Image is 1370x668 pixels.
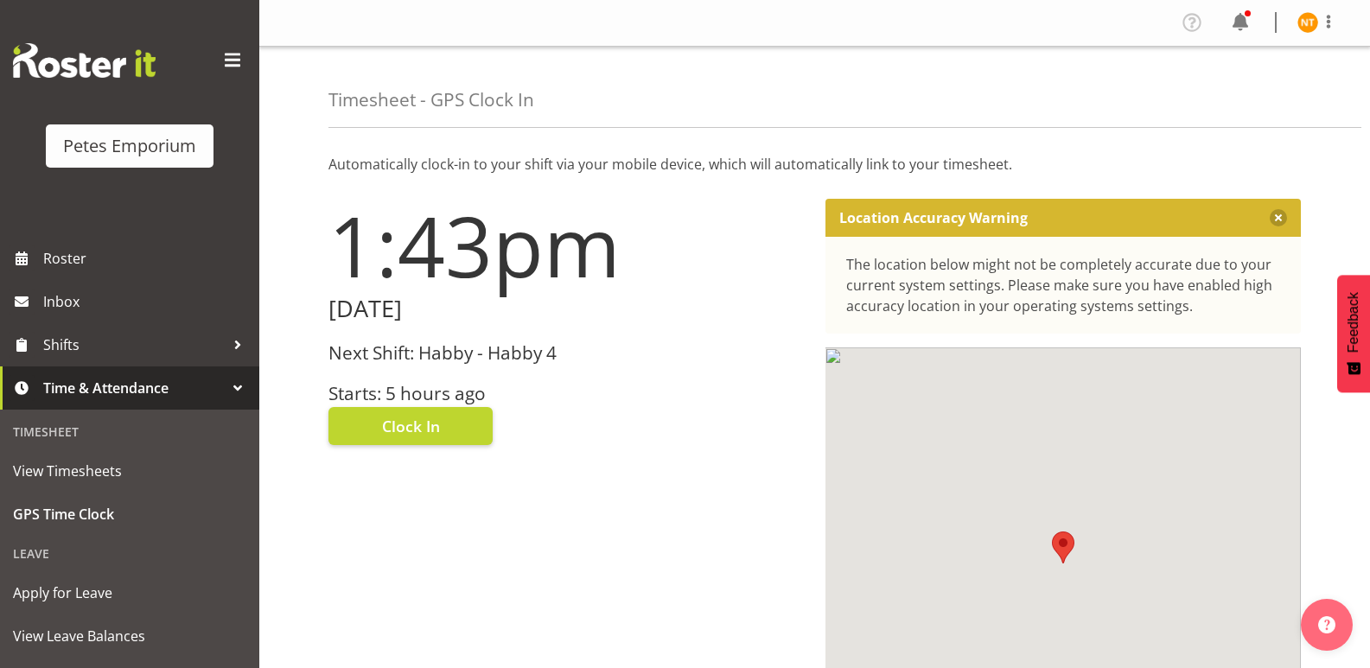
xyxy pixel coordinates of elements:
[43,245,251,271] span: Roster
[1337,275,1370,392] button: Feedback - Show survey
[43,289,251,315] span: Inbox
[1318,616,1335,633] img: help-xxl-2.png
[4,536,255,571] div: Leave
[328,199,805,292] h1: 1:43pm
[1346,292,1361,353] span: Feedback
[4,414,255,449] div: Timesheet
[328,384,805,404] h3: Starts: 5 hours ago
[13,501,246,527] span: GPS Time Clock
[328,90,534,110] h4: Timesheet - GPS Clock In
[63,133,196,159] div: Petes Emporium
[4,571,255,614] a: Apply for Leave
[4,614,255,658] a: View Leave Balances
[328,343,805,363] h3: Next Shift: Habby - Habby 4
[13,458,246,484] span: View Timesheets
[846,254,1281,316] div: The location below might not be completely accurate due to your current system settings. Please m...
[4,493,255,536] a: GPS Time Clock
[43,332,225,358] span: Shifts
[382,415,440,437] span: Clock In
[328,407,493,445] button: Clock In
[13,580,246,606] span: Apply for Leave
[13,623,246,649] span: View Leave Balances
[13,43,156,78] img: Rosterit website logo
[4,449,255,493] a: View Timesheets
[1297,12,1318,33] img: nicole-thomson8388.jpg
[1270,209,1287,226] button: Close message
[328,296,805,322] h2: [DATE]
[43,375,225,401] span: Time & Attendance
[839,209,1028,226] p: Location Accuracy Warning
[328,154,1301,175] p: Automatically clock-in to your shift via your mobile device, which will automatically link to you...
